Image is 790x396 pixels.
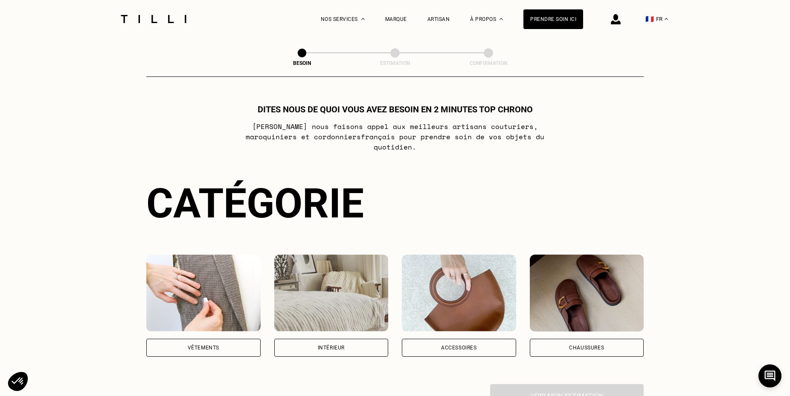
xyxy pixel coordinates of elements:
img: Chaussures [530,255,644,331]
div: Confirmation [446,60,531,66]
div: Accessoires [441,345,477,350]
img: Accessoires [402,255,516,331]
img: icône connexion [611,14,621,24]
span: 🇫🇷 [645,15,654,23]
img: menu déroulant [665,18,668,20]
a: Prendre soin ici [523,9,583,29]
img: Menu déroulant à propos [500,18,503,20]
div: Intérieur [318,345,345,350]
div: Besoin [259,60,345,66]
div: Vêtements [188,345,219,350]
a: Marque [385,16,407,22]
p: [PERSON_NAME] nous faisons appel aux meilleurs artisans couturiers , maroquiniers et cordonniers ... [226,121,564,152]
a: Artisan [427,16,450,22]
h1: Dites nous de quoi vous avez besoin en 2 minutes top chrono [258,104,533,114]
img: Logo du service de couturière Tilli [118,15,189,23]
img: Intérieur [274,255,389,331]
img: Menu déroulant [361,18,365,20]
div: Chaussures [569,345,604,350]
div: Estimation [352,60,438,66]
div: Catégorie [146,179,644,227]
img: Vêtements [146,255,261,331]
